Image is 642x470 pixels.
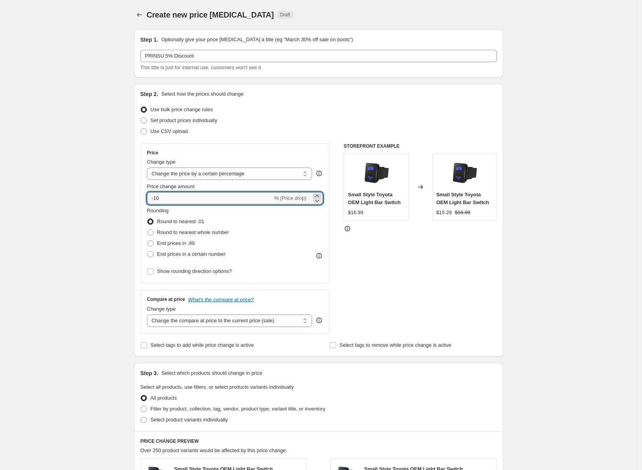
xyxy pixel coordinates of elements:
[150,128,188,134] span: Use CSV upload
[315,169,323,177] div: help
[140,50,497,62] input: 30% off holiday sale
[157,229,229,235] span: Round to nearest whole number
[150,395,177,401] span: All products
[157,240,195,246] span: End prices in .99
[436,209,452,217] div: $15.29
[147,183,195,189] span: Price change amount
[161,369,262,377] p: Select which products should change in price
[147,150,158,156] h3: Price
[161,36,353,44] p: Optionally give your price [MEDICAL_DATA] a title (eg "March 30% off sale on boots")
[147,159,176,165] span: Change type
[150,406,325,412] span: Filter by product, collection, tag, vendor, product type, variant title, or inventory
[188,297,254,302] button: What's the compare at price?
[140,438,497,444] h6: PRICE CHANGE PREVIEW
[147,208,169,213] span: Rounding
[147,306,176,312] span: Change type
[147,296,185,302] h3: Compare at price
[150,117,217,123] span: Set product prices individually
[150,417,228,423] span: Select product variants individually
[455,209,470,217] strike: $16.99
[140,36,158,44] h2: Step 1.
[280,12,290,18] span: Draft
[157,251,225,257] span: End prices in a certain number
[348,209,363,217] div: $16.99
[161,90,244,98] p: Select how the prices should change
[134,9,145,20] button: Price change jobs
[147,192,272,204] input: -15
[147,10,274,19] span: Create new price [MEDICAL_DATA]
[315,316,323,324] div: help
[150,342,254,348] span: Select tags to add while price change is active
[140,384,294,390] span: Select all products, use filters, or select products variants individually
[436,192,489,205] span: Small Style Toyota OEM Light Bar Switch
[140,369,158,377] h2: Step 3.
[140,447,287,453] span: Over 250 product variants would be affected by this price change:
[274,195,306,201] span: % (Price drop)
[140,90,158,98] h2: Step 2.
[348,192,401,205] span: Small Style Toyota OEM Light Bar Switch
[449,157,480,189] img: image_647c4d18-73e6-48c8-ac53-c806ddb1ad98_80x.png
[361,157,392,189] img: image_647c4d18-73e6-48c8-ac53-c806ddb1ad98_80x.png
[140,65,261,70] span: This title is just for internal use, customers won't see it
[340,342,452,348] span: Select tags to remove while price change is active
[157,268,232,274] span: Show rounding direction options?
[157,218,204,224] span: Round to nearest .01
[344,143,497,149] h6: STOREFRONT EXAMPLE
[150,107,213,112] span: Use bulk price change rules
